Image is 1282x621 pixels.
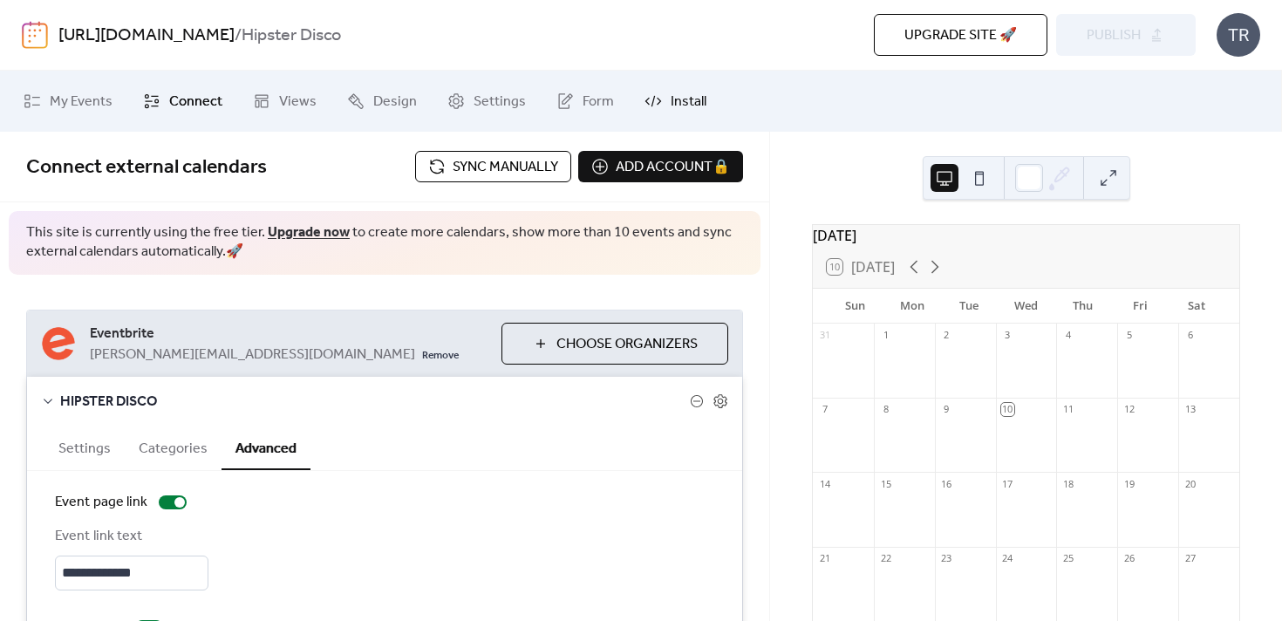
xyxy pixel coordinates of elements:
[813,225,1239,246] div: [DATE]
[1001,552,1014,565] div: 24
[44,426,125,468] button: Settings
[1111,289,1168,324] div: Fri
[1061,329,1074,342] div: 4
[940,552,953,565] div: 23
[222,426,310,470] button: Advanced
[818,552,831,565] div: 21
[631,78,719,125] a: Install
[22,21,48,49] img: logo
[10,78,126,125] a: My Events
[671,92,706,113] span: Install
[1183,477,1197,490] div: 20
[474,92,526,113] span: Settings
[1122,477,1135,490] div: 19
[1122,552,1135,565] div: 26
[41,326,76,361] img: eventbrite
[1183,403,1197,416] div: 13
[1169,289,1225,324] div: Sat
[941,289,998,324] div: Tue
[240,78,330,125] a: Views
[130,78,235,125] a: Connect
[453,157,558,178] span: Sync manually
[583,92,614,113] span: Form
[1001,403,1014,416] div: 10
[60,392,690,413] span: HIPSTER DISCO
[879,477,892,490] div: 15
[904,25,1017,46] span: Upgrade site 🚀
[422,349,459,363] span: Remove
[1061,477,1074,490] div: 18
[1061,552,1074,565] div: 25
[1122,329,1135,342] div: 5
[879,329,892,342] div: 1
[874,14,1047,56] button: Upgrade site 🚀
[883,289,940,324] div: Mon
[26,223,743,263] span: This site is currently using the free tier. to create more calendars, show more than 10 events an...
[1001,477,1014,490] div: 17
[279,92,317,113] span: Views
[235,19,242,52] b: /
[827,289,883,324] div: Sun
[169,92,222,113] span: Connect
[1183,552,1197,565] div: 27
[415,151,571,182] button: Sync manually
[1061,403,1074,416] div: 11
[543,78,627,125] a: Form
[90,345,415,365] span: [PERSON_NAME][EMAIL_ADDRESS][DOMAIN_NAME]
[55,492,148,513] div: Event page link
[242,19,341,52] b: Hipster Disco
[879,552,892,565] div: 22
[879,403,892,416] div: 8
[818,403,831,416] div: 7
[26,148,267,187] span: Connect external calendars
[556,334,698,355] span: Choose Organizers
[998,289,1054,324] div: Wed
[373,92,417,113] span: Design
[125,426,222,468] button: Categories
[940,329,953,342] div: 2
[1054,289,1111,324] div: Thu
[268,219,350,246] a: Upgrade now
[1183,329,1197,342] div: 6
[50,92,113,113] span: My Events
[1217,13,1260,57] div: TR
[818,477,831,490] div: 14
[1122,403,1135,416] div: 12
[334,78,430,125] a: Design
[940,477,953,490] div: 16
[434,78,539,125] a: Settings
[58,19,235,52] a: [URL][DOMAIN_NAME]
[55,526,205,547] div: Event link text
[818,329,831,342] div: 31
[940,403,953,416] div: 9
[90,324,488,345] span: Eventbrite
[501,323,728,365] button: Choose Organizers
[1001,329,1014,342] div: 3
